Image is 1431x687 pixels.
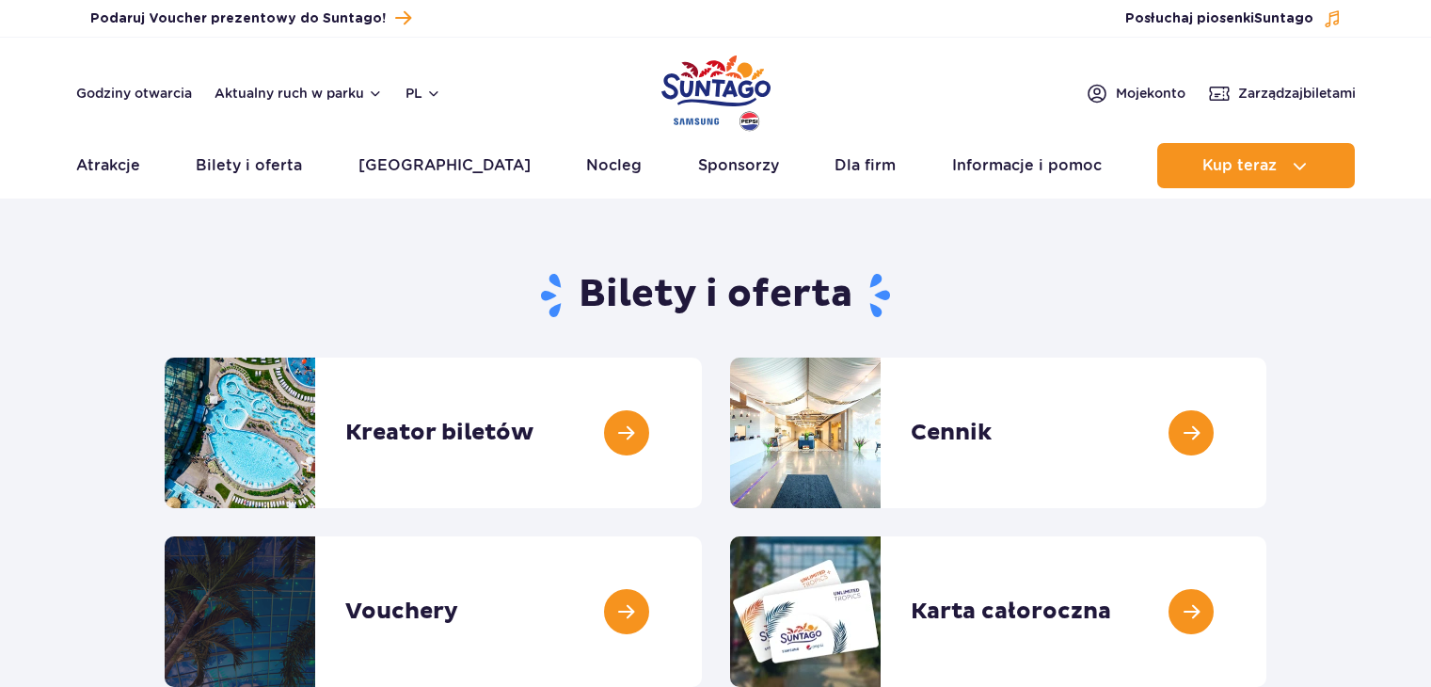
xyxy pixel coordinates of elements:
a: Sponsorzy [698,143,779,188]
a: Park of Poland [661,47,771,134]
span: Zarządzaj biletami [1238,84,1356,103]
span: Kup teraz [1202,157,1277,174]
span: Moje konto [1116,84,1185,103]
span: Posłuchaj piosenki [1125,9,1313,28]
button: Posłuchaj piosenkiSuntago [1125,9,1342,28]
a: Atrakcje [76,143,140,188]
a: Bilety i oferta [196,143,302,188]
a: Dla firm [835,143,896,188]
h1: Bilety i oferta [165,271,1266,320]
a: Nocleg [586,143,642,188]
a: Zarządzajbiletami [1208,82,1356,104]
a: Mojekonto [1086,82,1185,104]
a: Podaruj Voucher prezentowy do Suntago! [90,6,411,31]
span: Suntago [1254,12,1313,25]
a: Informacje i pomoc [952,143,1102,188]
span: Podaruj Voucher prezentowy do Suntago! [90,9,386,28]
button: Aktualny ruch w parku [215,86,383,101]
button: pl [405,84,441,103]
a: [GEOGRAPHIC_DATA] [358,143,531,188]
button: Kup teraz [1157,143,1355,188]
a: Godziny otwarcia [76,84,192,103]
